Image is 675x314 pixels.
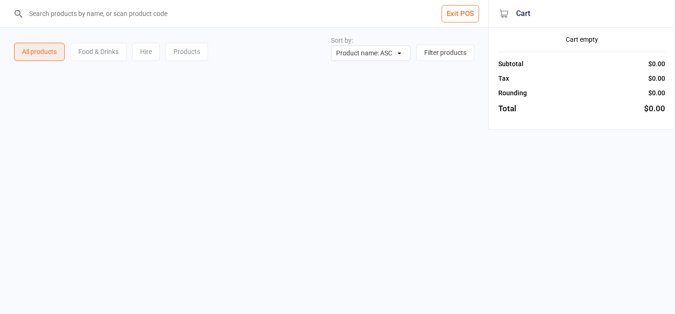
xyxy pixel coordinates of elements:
div: $0.00 [648,88,665,98]
div: Tax [498,74,509,84]
div: Products [165,43,208,61]
div: All products [14,43,65,61]
div: Hire [132,43,160,61]
div: Total [498,103,516,115]
button: Filter products [416,45,474,61]
label: Sort by: [331,37,353,44]
div: Cart empty [498,35,665,45]
div: $0.00 [648,59,665,69]
button: Exit POS [442,5,479,23]
div: Rounding [498,88,527,98]
div: Food & Drinks [70,43,127,61]
div: $0.00 [644,103,665,115]
div: Subtotal [498,59,524,69]
div: $0.00 [648,74,665,84]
